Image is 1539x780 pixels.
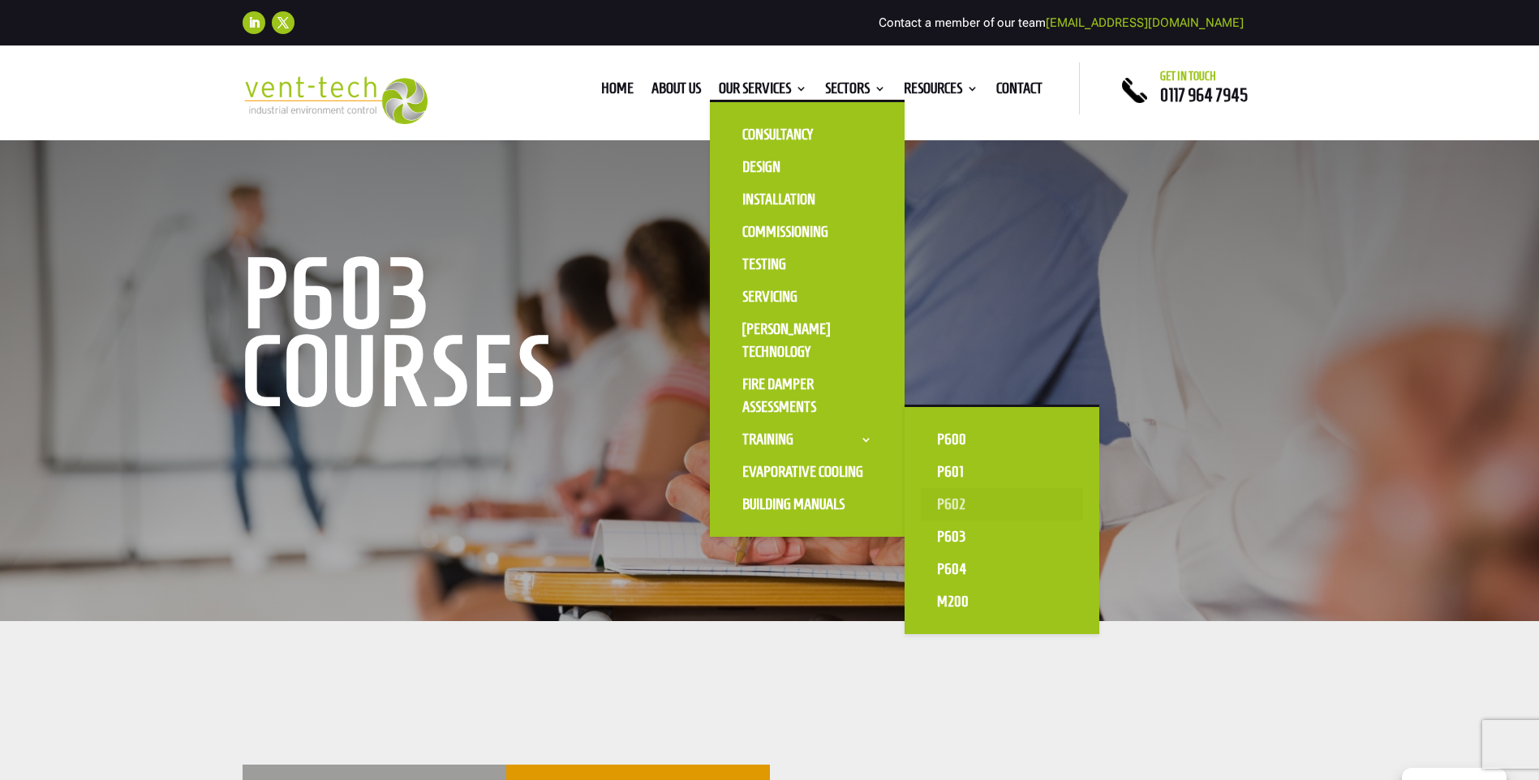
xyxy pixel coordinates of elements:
a: P602 [921,488,1083,521]
a: P601 [921,456,1083,488]
a: Installation [726,183,888,216]
a: Training [726,423,888,456]
a: Testing [726,248,888,281]
span: Get in touch [1160,70,1216,83]
a: Our Services [719,83,807,101]
a: P603 [921,521,1083,553]
img: 2023-09-27T08_35_16.549ZVENT-TECH---Clear-background [243,76,428,124]
a: Evaporative Cooling [726,456,888,488]
a: Fire Damper Assessments [726,368,888,423]
a: Follow on LinkedIn [243,11,265,34]
a: P600 [921,423,1083,456]
a: [PERSON_NAME] Technology [726,313,888,368]
a: Contact [996,83,1042,101]
a: Follow on X [272,11,294,34]
a: M200 [921,585,1083,618]
a: Building Manuals [726,488,888,521]
a: Design [726,151,888,183]
h1: P603 Courses [243,255,737,418]
a: Home [601,83,634,101]
a: P604 [921,553,1083,585]
a: Resources [904,83,978,101]
a: About us [651,83,701,101]
span: Contact a member of our team [879,15,1244,30]
a: Consultancy [726,118,888,151]
a: 0117 964 7945 [1160,85,1248,105]
a: Servicing [726,281,888,313]
a: [EMAIL_ADDRESS][DOMAIN_NAME] [1046,15,1244,30]
a: Sectors [825,83,886,101]
a: Commissioning [726,216,888,248]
